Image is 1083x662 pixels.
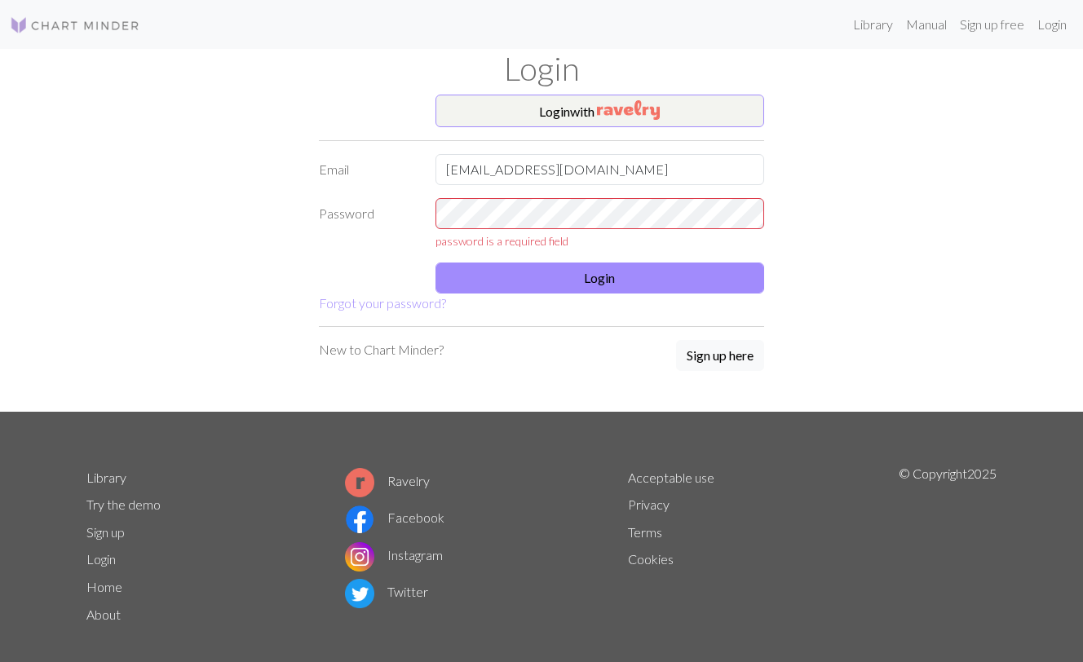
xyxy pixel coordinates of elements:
[628,470,714,485] a: Acceptable use
[86,496,161,512] a: Try the demo
[899,464,997,629] p: © Copyright 2025
[676,340,764,373] a: Sign up here
[900,8,953,41] a: Manual
[309,154,426,185] label: Email
[86,607,121,622] a: About
[345,584,428,599] a: Twitter
[345,473,430,488] a: Ravelry
[345,579,374,608] img: Twitter logo
[309,198,426,249] label: Password
[86,470,126,485] a: Library
[345,510,444,525] a: Facebook
[435,232,765,249] div: password is a required field
[628,496,670,512] a: Privacy
[345,547,443,563] a: Instagram
[628,524,662,540] a: Terms
[10,15,140,35] img: Logo
[345,542,374,572] img: Instagram logo
[319,295,446,311] a: Forgot your password?
[676,340,764,371] button: Sign up here
[435,95,765,127] button: Loginwith
[953,8,1031,41] a: Sign up free
[847,8,900,41] a: Library
[1031,8,1073,41] a: Login
[628,551,674,567] a: Cookies
[319,340,444,360] p: New to Chart Minder?
[345,468,374,497] img: Ravelry logo
[435,263,765,293] button: Login
[86,551,116,567] a: Login
[77,49,1006,88] h1: Login
[597,100,660,120] img: Ravelry
[86,579,122,594] a: Home
[345,505,374,534] img: Facebook logo
[86,524,125,540] a: Sign up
